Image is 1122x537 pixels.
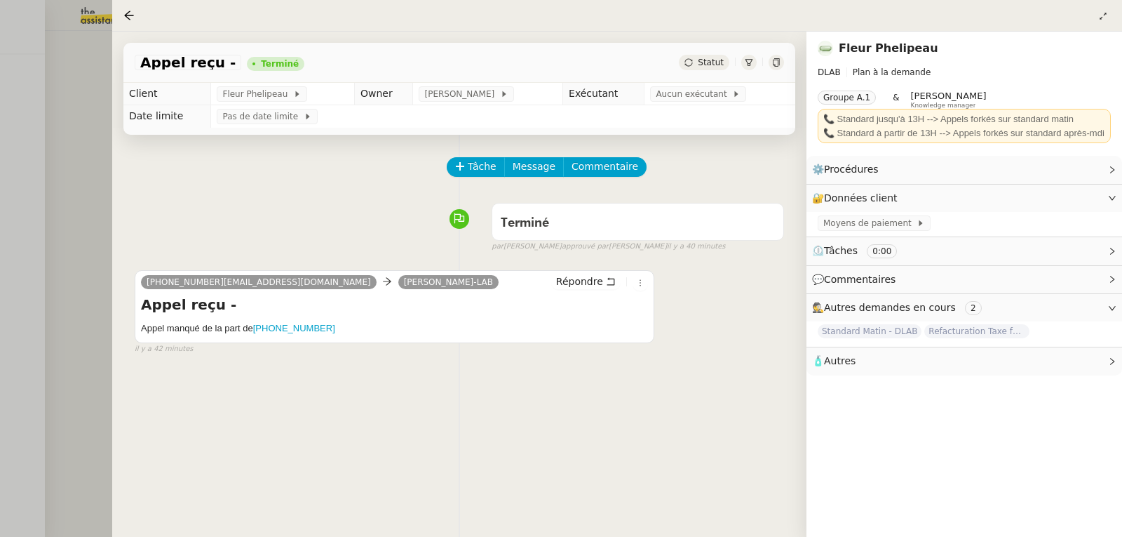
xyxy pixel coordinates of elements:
[911,102,976,110] span: Knowledge manager
[147,277,371,287] span: [PHONE_NUMBER][EMAIL_ADDRESS][DOMAIN_NAME]
[556,274,603,289] span: Répondre
[501,217,549,230] span: Terminé
[398,276,499,289] a: [PERSON_NAME]-LAB
[140,55,236,69] span: Appel reçu -
[812,355,856,366] span: 🧴
[867,244,897,258] nz-tag: 0:00
[806,185,1122,212] div: 🔐Données client
[812,274,902,285] span: 💬
[818,67,841,77] span: DLAB
[562,241,609,253] span: approuvé par
[492,241,503,253] span: par
[824,302,956,313] span: Autres demandes en cours
[806,156,1122,183] div: ⚙️Procédures
[504,157,564,177] button: Message
[698,58,724,67] span: Statut
[656,87,732,101] span: Aucun exécutant
[135,343,194,355] span: il y a 42 minutes
[563,83,644,105] td: Exécutant
[812,161,885,178] span: ⚙️
[824,192,898,204] span: Données client
[123,105,211,128] td: Date limite
[806,237,1122,265] div: ⏲️Tâches 0:00
[447,157,505,177] button: Tâche
[911,91,987,109] app-user-label: Knowledge manager
[824,245,858,256] span: Tâches
[839,41,938,55] a: Fleur Phelipeau
[965,301,982,315] nz-tag: 2
[123,83,211,105] td: Client
[222,110,303,124] span: Pas de date limite
[468,159,496,175] span: Tâche
[424,87,499,101] span: [PERSON_NAME]
[572,159,638,175] span: Commentaire
[812,245,909,256] span: ⏲️
[893,91,899,109] span: &
[551,274,621,289] button: Répondre
[853,67,931,77] span: Plan à la demande
[911,91,987,101] span: [PERSON_NAME]
[354,83,413,105] td: Owner
[824,274,895,285] span: Commentaires
[824,355,856,366] span: Autres
[667,241,726,253] span: il y a 40 minutes
[141,295,648,314] h4: Appel reçu -
[253,323,335,333] a: [PHONE_NUMBER]
[222,87,292,101] span: Fleur Phelipeau
[563,157,647,177] button: Commentaire
[806,294,1122,321] div: 🕵️Autres demandes en cours 2
[818,41,833,56] img: 7f9b6497-4ade-4d5b-ae17-2cbe23708554
[818,91,876,105] nz-tag: Groupe A.1
[824,164,879,175] span: Procédures
[261,60,299,68] div: Terminé
[924,324,1029,338] span: Refacturation Taxe foncière 2025
[823,112,1105,126] div: 📞 Standard jusqu'à 13H --> Appels forkés sur standard matin
[492,241,725,253] small: [PERSON_NAME] [PERSON_NAME]
[513,159,555,175] span: Message
[818,324,921,338] span: Standard Matin - DLAB
[823,216,917,230] span: Moyens de paiement
[812,190,903,206] span: 🔐
[806,347,1122,375] div: 🧴Autres
[141,321,648,336] h5: Appel manqué de la part de
[806,266,1122,293] div: 💬Commentaires
[812,302,987,313] span: 🕵️
[823,126,1105,140] div: 📞 Standard à partir de 13H --> Appels forkés sur standard après-mdi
